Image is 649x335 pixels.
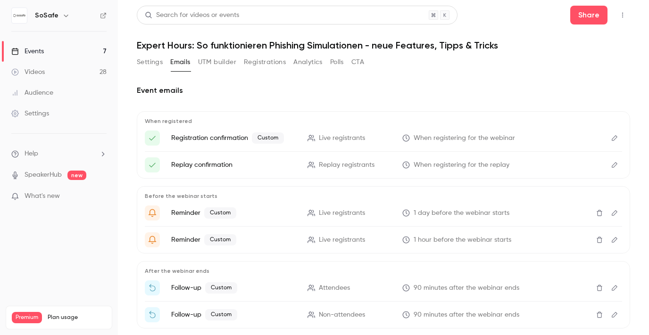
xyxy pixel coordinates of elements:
button: Registrations [244,55,286,70]
p: Follow-up [171,309,296,320]
button: Edit [607,157,622,172]
span: Custom [205,309,237,320]
span: 1 hour before the webinar starts [414,235,511,245]
button: Analytics [293,55,323,70]
button: Edit [607,205,622,221]
p: Before the webinar starts [145,192,622,200]
h6: SoSafe [35,11,58,20]
button: Edit [607,280,622,295]
button: CTA [351,55,364,70]
span: Attendees [319,283,350,293]
iframe: Noticeable Trigger [95,192,107,201]
p: Replay confirmation [171,160,296,170]
span: 90 minutes after the webinar ends [414,283,519,293]
button: Polls [330,55,344,70]
span: Custom [204,234,236,245]
p: After the webinar ends [145,267,622,275]
p: When registered [145,117,622,125]
span: Premium [12,312,42,323]
span: Help [25,149,38,159]
span: Custom [252,132,284,144]
p: Reminder [171,234,296,245]
span: 1 day before the webinar starts [414,208,509,218]
button: Delete [592,280,607,295]
p: Follow-up [171,282,296,294]
span: Non-attendees [319,310,365,320]
div: Videos [11,67,45,77]
button: Edit [607,232,622,247]
a: SpeakerHub [25,170,62,180]
span: Live registrants [319,208,365,218]
button: Edit [607,307,622,322]
li: Vielen Dank fürs Zuschauen! 🙌 {{ event_name }} [145,280,622,295]
li: Registrierung erfolgreich! 🎉 - {{ event_name }} [145,131,622,146]
span: Replay registrants [319,160,374,170]
div: Events [11,47,44,56]
li: Morgen wird gephisht! {{ event_name }} [145,205,622,221]
p: Registration confirmation [171,132,296,144]
span: Live registrants [319,133,365,143]
button: Delete [592,307,607,322]
button: UTM builder [198,55,236,70]
button: Settings [137,55,163,70]
span: What's new [25,191,60,201]
img: SoSafe [12,8,27,23]
p: Reminder [171,207,296,219]
span: new [67,171,86,180]
span: When registering for the replay [414,160,509,170]
li: help-dropdown-opener [11,149,107,159]
button: Share [570,6,607,25]
span: Plan usage [48,314,106,321]
button: Delete [592,205,607,221]
li: Here's your access link to see the replay of {{ event_name }}! [145,157,622,172]
li: Gleich geht's los! ⏰ - {{ event_name }} [145,232,622,247]
h2: Event emails [137,85,630,96]
div: Settings [11,109,49,118]
li: {{ event_name }} verpasst? 🔄 Hier zur Aufzeichnung! [145,307,622,322]
span: Custom [205,282,237,294]
div: Audience [11,88,53,98]
div: Search for videos or events [145,10,239,20]
button: Emails [170,55,190,70]
span: 90 minutes after the webinar ends [414,310,519,320]
span: Custom [204,207,236,219]
span: When registering for the webinar [414,133,515,143]
button: Edit [607,131,622,146]
h1: Expert Hours: So funktionieren Phishing Simulationen - neue Features, Tipps & Tricks [137,40,630,51]
button: Delete [592,232,607,247]
span: Live registrants [319,235,365,245]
